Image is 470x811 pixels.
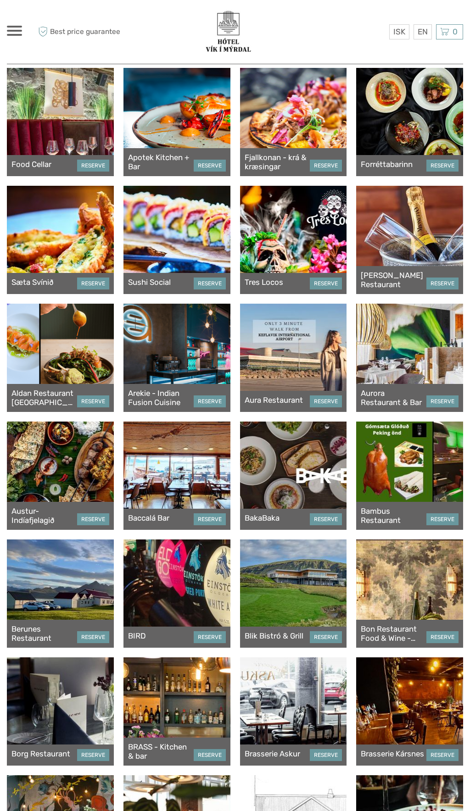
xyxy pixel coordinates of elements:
a: Borg Restaurant [11,749,70,758]
a: Tres Locos [245,278,283,287]
a: Brasserie Kársnes [361,749,424,758]
a: RESERVE [426,513,459,525]
a: RESERVE [310,749,342,761]
a: RESERVE [194,513,226,525]
a: RESERVE [77,631,109,643]
a: Food Cellar [11,160,51,169]
a: BRASS - Kitchen & bar [128,742,194,761]
a: Sushi Social [128,278,171,287]
a: RESERVE [194,278,226,289]
a: Fjallkonan - krá & kræsingar [245,153,310,172]
img: 3623-377c0aa7-b839-403d-a762-68de84ed66d4_logo_big.png [202,9,254,55]
a: RESERVE [77,278,109,289]
a: Austur-Indíafjelagið [11,506,77,525]
a: Arekie - Indian Fusion Cuisine [128,389,194,407]
a: RESERVE [77,395,109,407]
a: RESERVE [426,160,459,172]
a: Berunes Restaurant [11,624,77,643]
a: RESERVE [426,278,459,289]
a: [PERSON_NAME] Restaurant [361,271,426,289]
span: 0 [451,27,459,36]
a: RESERVE [77,160,109,172]
a: Aurora Restaurant & Bar [361,389,426,407]
a: Bambus Restaurant [361,506,426,525]
a: Aura Restaurant [245,395,303,405]
a: Baccalá Bar [128,513,169,522]
span: Best price guarantee [36,24,121,39]
a: RESERVE [194,749,226,761]
a: Apotek Kitchen + Bar [128,153,194,172]
a: RESERVE [310,631,342,643]
div: EN [414,24,432,39]
a: Bon Restaurant Food & Wine - Hotel VON [361,624,426,643]
a: BakaBaka [245,513,280,522]
a: RESERVE [310,395,342,407]
a: RESERVE [194,395,226,407]
a: Brasserie Askur [245,749,300,758]
a: RESERVE [194,160,226,172]
a: RESERVE [310,513,342,525]
a: RESERVE [310,278,342,289]
span: ISK [393,27,405,36]
a: RESERVE [426,395,459,407]
a: Forréttabarinn [361,160,413,169]
a: RESERVE [426,749,459,761]
a: Aldan Restaurant [GEOGRAPHIC_DATA] [11,389,77,407]
a: Blik Bistró & Grill [245,631,303,640]
a: RESERVE [426,631,459,643]
a: RESERVE [310,160,342,172]
a: Sæta Svínið [11,278,54,287]
a: RESERVE [77,749,109,761]
a: RESERVE [194,631,226,643]
a: RESERVE [77,513,109,525]
a: BIRD [128,631,146,640]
